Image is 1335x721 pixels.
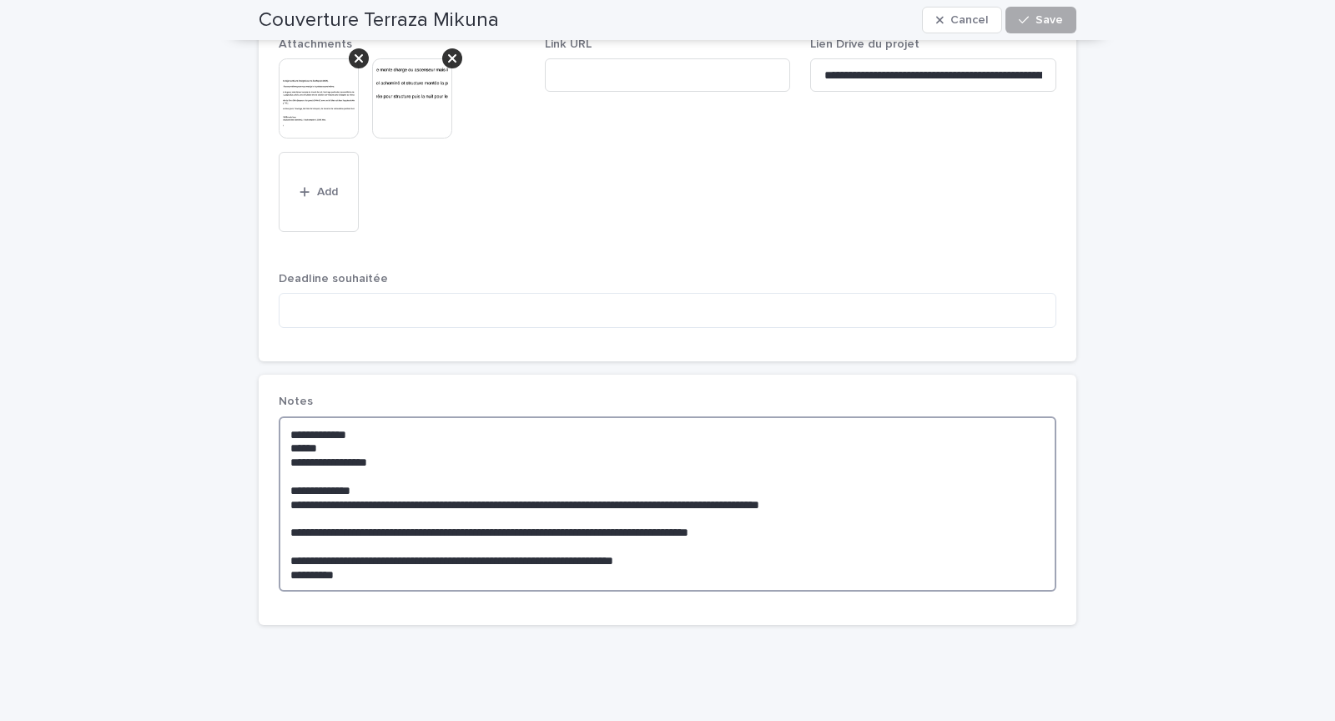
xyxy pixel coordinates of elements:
[259,8,499,33] h2: Couverture Terraza Mikuna
[279,152,359,232] button: Add
[545,38,592,50] span: Link URL
[1035,14,1063,26] span: Save
[317,186,338,198] span: Add
[810,38,919,50] span: Lien Drive du projet
[922,7,1002,33] button: Cancel
[1005,7,1076,33] button: Save
[279,38,352,50] span: Attachments
[950,14,988,26] span: Cancel
[279,273,388,285] span: Deadline souhaitée
[279,396,313,407] span: Notes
